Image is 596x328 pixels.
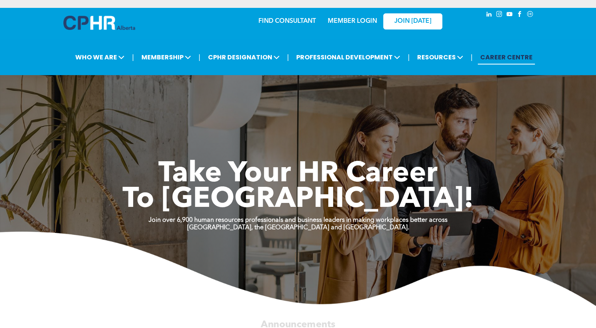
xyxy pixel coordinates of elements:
a: Social network [526,10,535,20]
span: JOIN [DATE] [394,18,431,25]
a: JOIN [DATE] [383,13,442,29]
a: MEMBER LOGIN [328,18,377,24]
li: | [199,49,201,65]
li: | [132,49,134,65]
strong: [GEOGRAPHIC_DATA], the [GEOGRAPHIC_DATA] and [GEOGRAPHIC_DATA]. [187,225,409,231]
li: | [408,49,410,65]
li: | [287,49,289,65]
span: RESOURCES [415,50,466,64]
a: youtube [505,10,514,20]
span: Take Your HR Career [158,160,438,188]
span: MEMBERSHIP [139,50,193,64]
img: A blue and white logo for cp alberta [63,16,135,30]
span: CPHR DESIGNATION [206,50,282,64]
span: WHO WE ARE [73,50,127,64]
span: To [GEOGRAPHIC_DATA]! [123,186,474,214]
span: PROFESSIONAL DEVELOPMENT [294,50,403,64]
li: | [471,49,473,65]
a: FIND CONSULTANT [258,18,316,24]
a: CAREER CENTRE [478,50,535,64]
a: linkedin [485,10,494,20]
strong: Join over 6,900 human resources professionals and business leaders in making workplaces better ac... [149,217,447,223]
a: instagram [495,10,504,20]
a: facebook [516,10,524,20]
